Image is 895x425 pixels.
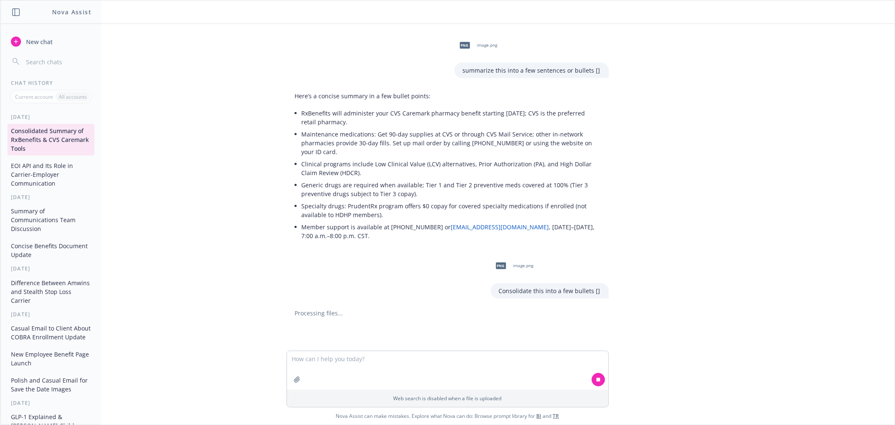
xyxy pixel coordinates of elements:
button: Consolidated Summary of RxBenefits & CVS Caremark Tools [8,124,94,155]
li: Member support is available at [PHONE_NUMBER] or , [DATE]–[DATE], 7:00 a.m.–8:00 p.m. CST. [302,221,600,242]
button: New chat [8,34,94,49]
button: EOI API and Its Role in Carrier-Employer Communication [8,159,94,190]
span: image.png [477,42,498,48]
div: Processing files... [287,309,609,317]
p: All accounts [59,93,87,100]
span: png [460,42,470,48]
button: Polish and Casual Email for Save the Date Images [8,373,94,396]
span: New chat [24,37,53,46]
li: Specialty drugs: PrudentRx program offers $0 copay for covered specialty medications if enrolled ... [302,200,600,221]
span: png [496,262,506,269]
p: Web search is disabled when a file is uploaded [292,395,603,402]
input: Search chats [24,56,91,68]
li: RxBenefits will administer your CVS Caremark pharmacy benefit starting [DATE]; CVS is the preferr... [302,107,600,128]
li: Clinical programs include Low Clinical Value (LCV) alternatives, Prior Authorization (PA), and Hi... [302,158,600,179]
span: Nova Assist can make mistakes. Explore what Nova can do: Browse prompt library for and [4,407,891,425]
li: Generic drugs are required when available; Tier 1 and Tier 2 preventive meds covered at 100% (Tie... [302,179,600,200]
div: [DATE] [1,194,101,201]
li: Maintenance medications: Get 90-day supplies at CVS or through CVS Mail Service; other in-network... [302,128,600,158]
span: image.png [513,263,534,268]
a: BI [537,412,542,420]
a: TR [553,412,559,420]
h1: Nova Assist [52,8,91,16]
div: [DATE] [1,311,101,318]
div: pngimage.png [491,255,535,276]
button: Difference Between Amwins and Stealth Stop Loss Carrier [8,276,94,307]
p: Consolidate this into a few bullets [] [499,286,600,295]
button: New Employee Benefit Page Launch [8,347,94,370]
div: Chat History [1,79,101,87]
div: [DATE] [1,399,101,407]
button: Summary of Communications Team Discussion [8,204,94,236]
p: Here’s a concise summary in a few bullet points: [295,92,600,100]
a: [EMAIL_ADDRESS][DOMAIN_NAME] [451,223,549,231]
div: pngimage.png [454,35,499,56]
button: Concise Benefits Document Update [8,239,94,262]
div: [DATE] [1,113,101,121]
div: [DATE] [1,265,101,272]
p: Current account [15,93,53,100]
p: summarize this into a few sentences or bullets [] [463,66,600,75]
button: Casual Email to Client About COBRA Enrollment Update [8,321,94,344]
